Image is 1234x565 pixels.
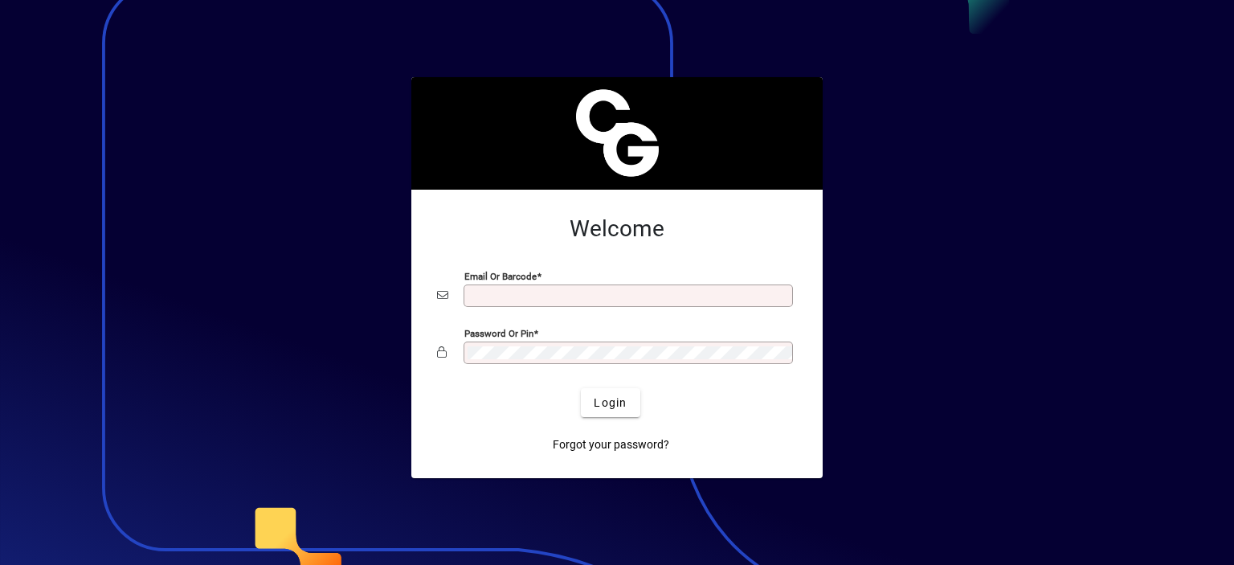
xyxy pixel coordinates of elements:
[437,215,797,243] h2: Welcome
[464,328,533,339] mat-label: Password or Pin
[581,388,639,417] button: Login
[546,430,676,459] a: Forgot your password?
[464,271,537,282] mat-label: Email or Barcode
[553,436,669,453] span: Forgot your password?
[594,395,627,411] span: Login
